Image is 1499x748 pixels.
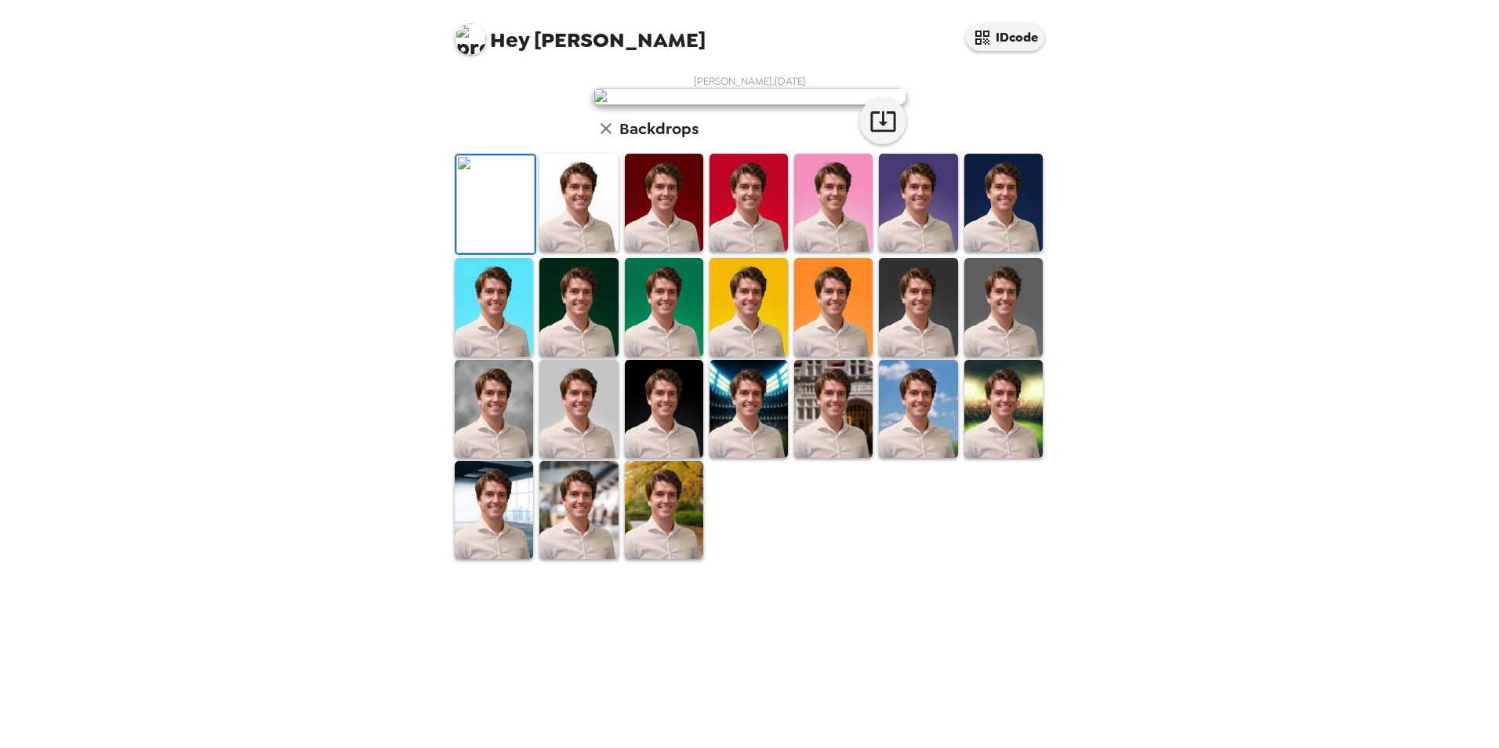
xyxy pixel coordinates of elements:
[694,74,806,88] span: [PERSON_NAME] , [DATE]
[966,24,1044,51] button: IDcode
[455,16,706,51] span: [PERSON_NAME]
[456,155,535,253] img: Original
[490,26,529,54] span: Hey
[593,88,906,105] img: user
[619,116,699,141] h6: Backdrops
[455,24,486,55] img: profile pic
